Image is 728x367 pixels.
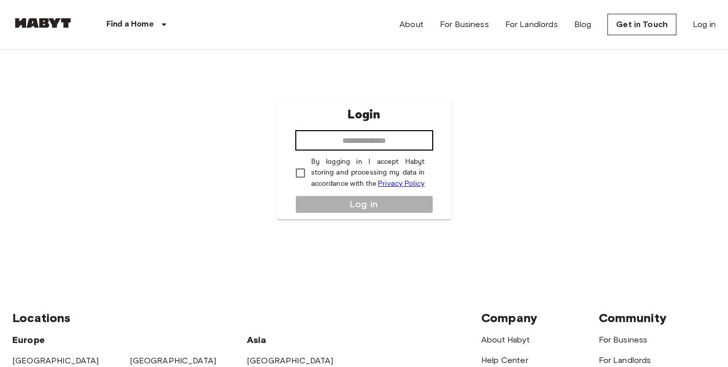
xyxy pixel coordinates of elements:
[481,355,528,365] a: Help Center
[12,356,99,365] a: [GEOGRAPHIC_DATA]
[599,335,648,345] a: For Business
[247,334,267,346] span: Asia
[106,18,154,31] p: Find a Home
[599,310,667,325] span: Community
[505,18,558,31] a: For Landlords
[481,335,530,345] a: About Habyt
[440,18,489,31] a: For Business
[481,310,537,325] span: Company
[12,334,45,346] span: Europe
[247,356,334,365] a: [GEOGRAPHIC_DATA]
[400,18,424,31] a: About
[347,106,380,124] p: Login
[12,310,71,325] span: Locations
[599,355,651,365] a: For Landlords
[378,179,425,188] a: Privacy Policy
[311,157,425,189] p: By logging in I accept Habyt storing and processing my data in accordance with the
[607,14,676,35] a: Get in Touch
[130,356,217,365] a: [GEOGRAPHIC_DATA]
[574,18,592,31] a: Blog
[693,18,716,31] a: Log in
[12,18,74,28] img: Habyt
